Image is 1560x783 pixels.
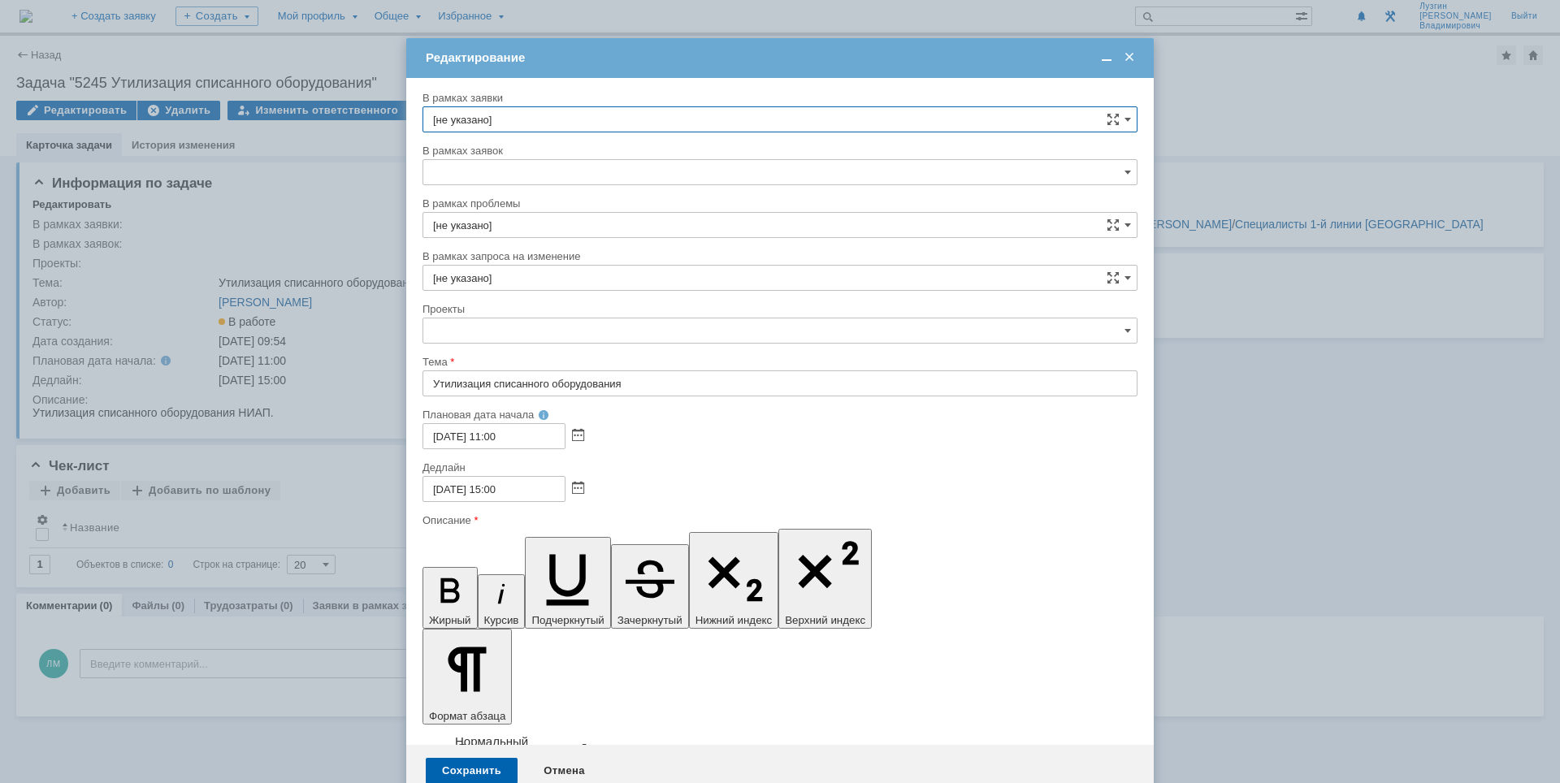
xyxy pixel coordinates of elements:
[455,734,528,748] a: Нормальный
[1107,218,1120,231] span: Сложная форма
[785,614,865,626] span: Верхний индекс
[422,304,1134,314] div: Проекты
[1098,50,1115,65] span: Свернуть (Ctrl + M)
[695,614,773,626] span: Нижний индекс
[617,614,682,626] span: Зачеркнутый
[611,544,689,629] button: Зачеркнутый
[531,614,604,626] span: Подчеркнутый
[429,614,471,626] span: Жирный
[778,529,872,629] button: Верхний индекс
[525,537,610,629] button: Подчеркнутый
[429,710,505,722] span: Формат абзаца
[422,93,1134,103] div: В рамках заявки
[422,198,1134,209] div: В рамках проблемы
[422,409,1115,420] div: Плановая дата начала
[422,357,1134,367] div: Тема
[484,614,519,626] span: Курсив
[1107,271,1120,284] span: Сложная форма
[422,145,1134,156] div: В рамках заявок
[1107,113,1120,126] span: Сложная форма
[455,739,591,764] a: Заголовок 1
[426,50,1137,65] div: Редактирование
[422,251,1134,262] div: В рамках запроса на изменение
[6,6,237,32] div: Утилизация списанного оборудования НИАП.
[478,574,526,629] button: Курсив
[422,567,478,629] button: Жирный
[422,629,512,725] button: Формат абзаца
[689,532,779,629] button: Нижний индекс
[422,515,1134,526] div: Описание
[422,462,1134,473] div: Дедлайн
[1121,50,1137,65] span: Закрыть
